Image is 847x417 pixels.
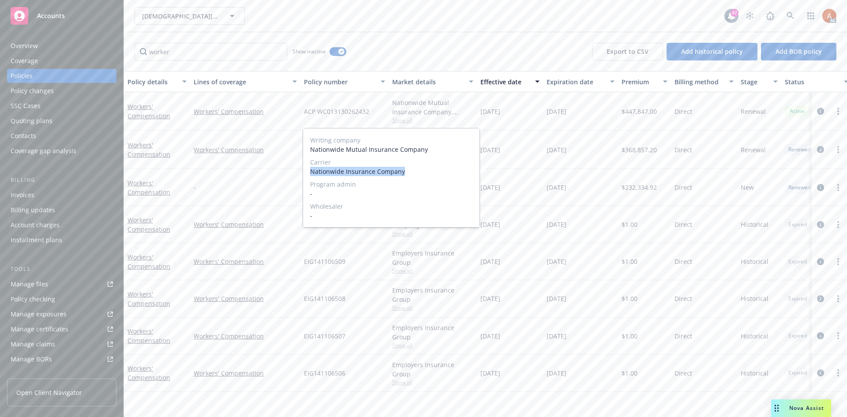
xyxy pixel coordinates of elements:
[135,7,245,25] button: [DEMOGRAPHIC_DATA][PERSON_NAME] Partners, LP
[11,218,60,232] div: Account charges
[741,183,754,192] span: New
[675,220,692,229] span: Direct
[731,9,738,17] div: 47
[392,230,473,237] span: Show all
[7,84,116,98] a: Policy changes
[547,107,566,116] span: [DATE]
[392,323,473,342] div: Employers Insurance Group
[11,54,38,68] div: Coverage
[7,69,116,83] a: Policies
[815,219,826,230] a: circleInformation
[547,257,566,266] span: [DATE]
[11,144,76,158] div: Coverage gap analysis
[310,158,472,167] span: Carrier
[300,71,389,92] button: Policy number
[310,211,472,220] span: -
[788,221,807,229] span: Expired
[675,107,692,116] span: Direct
[788,369,807,377] span: Expired
[761,7,779,25] a: Report a Bug
[194,145,297,154] a: Workers' Compensation
[477,71,543,92] button: Effective date
[622,77,658,86] div: Premium
[675,331,692,341] span: Direct
[675,77,724,86] div: Billing method
[127,216,170,233] a: Workers' Compensation
[392,267,473,274] span: Show all
[7,188,116,202] a: Invoices
[547,220,566,229] span: [DATE]
[480,107,500,116] span: [DATE]
[310,145,472,154] span: Nationwide Mutual Insurance Company
[607,47,648,56] span: Export to CSV
[675,145,692,154] span: Direct
[788,107,806,115] span: Active
[741,257,768,266] span: Historical
[833,256,843,267] a: more
[135,43,287,60] input: Filter by keyword...
[761,43,836,60] button: Add BOR policy
[543,71,618,92] button: Expiration date
[815,182,826,193] a: circleInformation
[815,256,826,267] a: circleInformation
[11,367,78,381] div: Summary of insurance
[547,331,566,341] span: [DATE]
[7,39,116,53] a: Overview
[7,176,116,184] div: Billing
[741,77,768,86] div: Stage
[11,203,55,217] div: Billing updates
[622,145,657,154] span: $368,857.20
[194,220,297,229] a: Workers' Compensation
[815,144,826,155] a: circleInformation
[392,360,473,379] div: Employers Insurance Group
[7,114,116,128] a: Quoting plans
[741,368,768,378] span: Historical
[622,220,637,229] span: $1.00
[741,294,768,303] span: Historical
[782,7,799,25] a: Search
[788,146,811,154] span: Renewed
[833,331,843,341] a: more
[480,77,530,86] div: Effective date
[675,183,692,192] span: Direct
[815,106,826,116] a: circleInformation
[7,367,116,381] a: Summary of insurance
[37,12,65,19] span: Accounts
[622,294,637,303] span: $1.00
[11,69,33,83] div: Policies
[547,77,605,86] div: Expiration date
[741,7,759,25] a: Stop snowing
[833,182,843,193] a: more
[392,77,464,86] div: Market details
[11,322,68,336] div: Manage certificates
[675,257,692,266] span: Direct
[194,331,297,341] a: Workers' Compensation
[802,7,820,25] a: Switch app
[480,294,500,303] span: [DATE]
[833,106,843,116] a: more
[310,135,472,145] span: Writing company
[127,253,170,270] a: Workers' Compensation
[7,322,116,336] a: Manage certificates
[776,47,822,56] span: Add BOR policy
[11,129,36,143] div: Contacts
[11,337,55,351] div: Manage claims
[310,167,472,176] span: Nationwide Insurance Company
[127,141,170,158] a: Workers' Compensation
[622,331,637,341] span: $1.00
[618,71,671,92] button: Premium
[11,114,52,128] div: Quoting plans
[815,368,826,378] a: circleInformation
[304,294,345,303] span: EIG141106508
[7,144,116,158] a: Coverage gap analysis
[789,404,824,412] span: Nova Assist
[667,43,757,60] button: Add historical policy
[389,71,477,92] button: Market details
[7,99,116,113] a: SSC Cases
[741,107,766,116] span: Renewal
[547,183,566,192] span: [DATE]
[622,368,637,378] span: $1.00
[547,294,566,303] span: [DATE]
[127,327,170,345] a: Workers' Compensation
[11,84,54,98] div: Policy changes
